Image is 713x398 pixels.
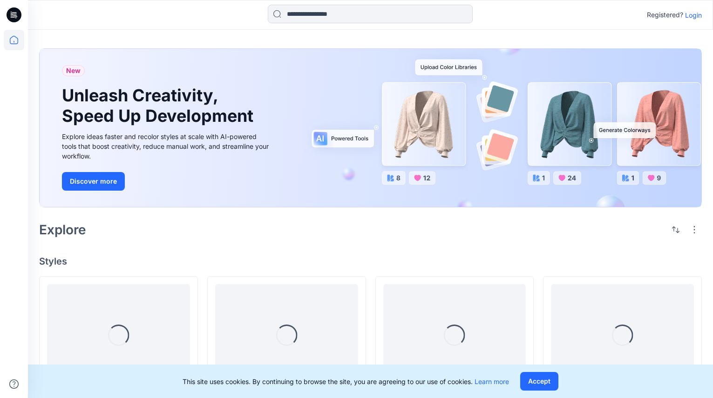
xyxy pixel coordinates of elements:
[685,10,702,20] p: Login
[62,172,272,191] a: Discover more
[62,132,272,161] div: Explore ideas faster and recolor styles at scale with AI-powered tools that boost creativity, red...
[183,377,509,386] p: This site uses cookies. By continuing to browse the site, you are agreeing to our use of cookies.
[39,222,86,237] h2: Explore
[647,9,683,20] p: Registered?
[520,372,558,391] button: Accept
[62,86,258,126] h1: Unleash Creativity, Speed Up Development
[66,65,81,76] span: New
[475,378,509,385] a: Learn more
[39,256,702,267] h4: Styles
[62,172,125,191] button: Discover more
